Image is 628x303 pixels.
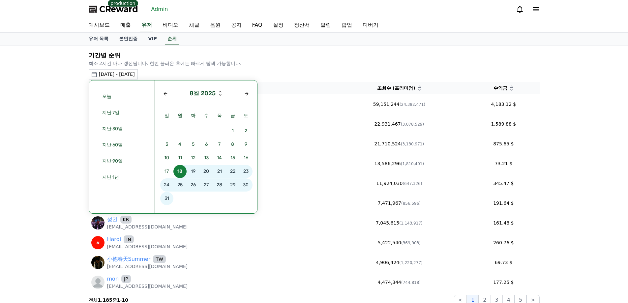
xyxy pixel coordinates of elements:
button: 6 [200,138,213,151]
span: 17 [160,165,173,178]
a: Messages [44,209,85,226]
span: (744,818) [401,280,421,285]
button: 11 [173,151,187,165]
span: 금 [226,112,239,119]
td: 21,710,524 [331,134,467,154]
a: 비디오 [157,18,184,32]
p: [EMAIL_ADDRESS][DOMAIN_NAME] [107,224,188,230]
span: 수 [200,112,213,119]
img: https://lh3.googleusercontent.com/a/ACg8ocK6o0fCofFZMXaD0tWOdyBbmJ3D8oleYyj4Nkd9g64qlagD_Ss=s96-c [91,236,105,249]
a: 팝업 [336,18,357,32]
span: 9 [239,138,253,151]
button: 22 [226,165,239,178]
strong: 1,185 [98,297,112,303]
span: 토 [239,112,253,119]
a: 성건 [107,216,118,224]
span: 11 [173,151,187,165]
td: 5,422,540 [331,233,467,253]
span: 8 [226,138,239,151]
button: 2 [239,124,253,138]
button: 14 [213,151,226,165]
span: Messages [55,219,74,225]
span: (3,078,529) [401,122,424,127]
span: 15 [226,151,239,165]
span: 21 [213,165,226,178]
button: 26 [187,178,200,192]
span: (856,596) [401,201,421,206]
button: 20 [200,165,213,178]
td: 4,474,344 [331,272,467,292]
td: 7,045,615 [331,213,467,233]
button: Previous month [160,88,171,99]
span: 16 [239,151,253,165]
a: 디버거 [357,18,384,32]
a: 알림 [315,18,336,32]
span: 12 [187,151,200,165]
span: 28 [213,178,226,192]
button: 3 [160,138,173,151]
button: Previous year [218,93,222,97]
button: 4 [173,138,187,151]
strong: 10 [122,297,128,303]
button: 10 [160,151,173,165]
span: (1,220,277) [399,260,422,265]
button: 23 [239,165,253,178]
button: 5 [187,138,200,151]
a: 정산서 [289,18,315,32]
a: 음원 [205,18,226,32]
button: 지난 1년 [97,170,147,184]
td: 191.64 $ [467,193,539,213]
div: 8월 2025 [190,89,216,98]
button: 18 [173,165,187,178]
a: Admin [149,4,171,15]
button: 13 [200,151,213,165]
button: Next year [218,90,222,94]
button: 24 [160,178,173,192]
td: 161.48 $ [467,213,539,233]
p: 최소 2시간 마다 갱신됩니다. 한번 불러온 후에는 빠르게 탐색 가능합니다. [89,60,540,67]
div: Next month [244,91,249,96]
a: 본인인증 [114,33,143,45]
th: 유저 [89,82,331,94]
td: 59,151,244 [331,94,467,114]
button: 19 [187,165,200,178]
button: 15 [226,151,239,165]
button: 1 [226,124,239,138]
button: 31 [160,192,173,205]
span: 2 [239,124,253,137]
span: 30 [239,178,253,192]
td: 13,586,296 [331,154,467,173]
span: 13 [200,151,213,165]
span: 10 [160,151,173,165]
a: 유저 [140,18,153,32]
span: 25 [173,178,187,192]
a: Home [2,209,44,226]
span: 14 [213,151,226,165]
span: 24 [160,178,173,192]
td: 7,471,967 [331,193,467,213]
a: FAQ [247,18,268,32]
button: 28 [213,178,226,192]
td: 1,589.88 $ [467,114,539,134]
button: 오늘 [97,90,147,103]
span: 7 [213,138,226,151]
button: 30 [239,178,253,192]
span: Home [17,219,28,224]
a: 유저 목록 [83,33,114,45]
span: 일 [160,112,173,119]
span: 수익금 [493,85,507,92]
a: 小德春天Summer [107,255,151,263]
button: 지난 90일 [97,154,147,168]
span: (24,382,471) [400,102,425,107]
strong: 1 [117,297,120,303]
span: TW [153,255,165,263]
p: [EMAIL_ADDRESS][DOMAIN_NAME] [107,243,188,250]
span: 월 [173,112,187,119]
button: 지난 60일 [97,138,147,152]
